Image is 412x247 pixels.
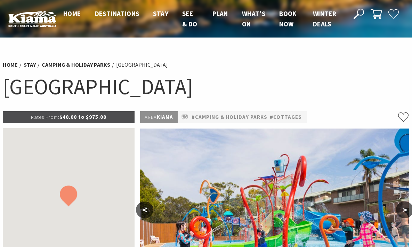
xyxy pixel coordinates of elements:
p: $40.00 to $975.00 [3,111,135,123]
span: Rates From: [31,114,59,120]
span: Winter Deals [313,9,336,28]
img: Kiama Logo [8,11,56,27]
a: Home [3,61,18,68]
a: #Camping & Holiday Parks [192,113,267,122]
li: [GEOGRAPHIC_DATA] [116,60,168,69]
button: < [136,201,153,218]
span: Stay [153,9,168,18]
span: See & Do [182,9,197,28]
p: Kiama [140,111,178,123]
span: Plan [212,9,228,18]
span: Home [63,9,81,18]
span: Destinations [95,9,139,18]
a: Stay [24,61,36,68]
a: Camping & Holiday Parks [42,61,110,68]
a: #Cottages [270,113,302,122]
nav: Main Menu [56,8,346,30]
span: What’s On [242,9,265,28]
h1: [GEOGRAPHIC_DATA] [3,73,409,101]
span: Area [145,114,157,120]
span: Book now [279,9,297,28]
